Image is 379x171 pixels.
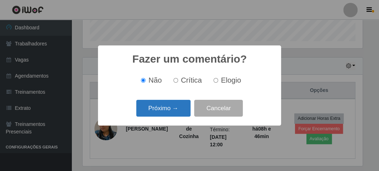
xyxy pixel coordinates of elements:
button: Cancelar [194,100,243,117]
input: Crítica [173,78,178,83]
input: Elogio [213,78,218,83]
button: Próximo → [136,100,191,117]
input: Não [141,78,146,83]
h2: Fazer um comentário? [132,53,247,65]
span: Crítica [181,76,202,84]
span: Não [148,76,162,84]
span: Elogio [221,76,241,84]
